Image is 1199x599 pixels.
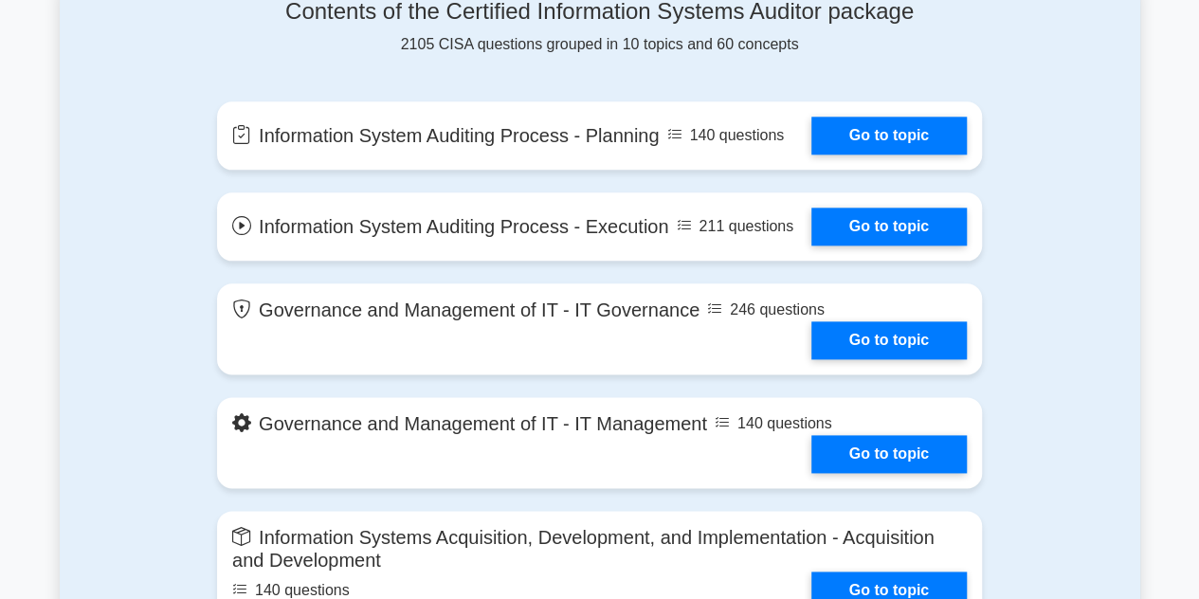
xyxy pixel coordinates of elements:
[811,321,967,359] a: Go to topic
[811,117,967,154] a: Go to topic
[811,208,967,245] a: Go to topic
[811,435,967,473] a: Go to topic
